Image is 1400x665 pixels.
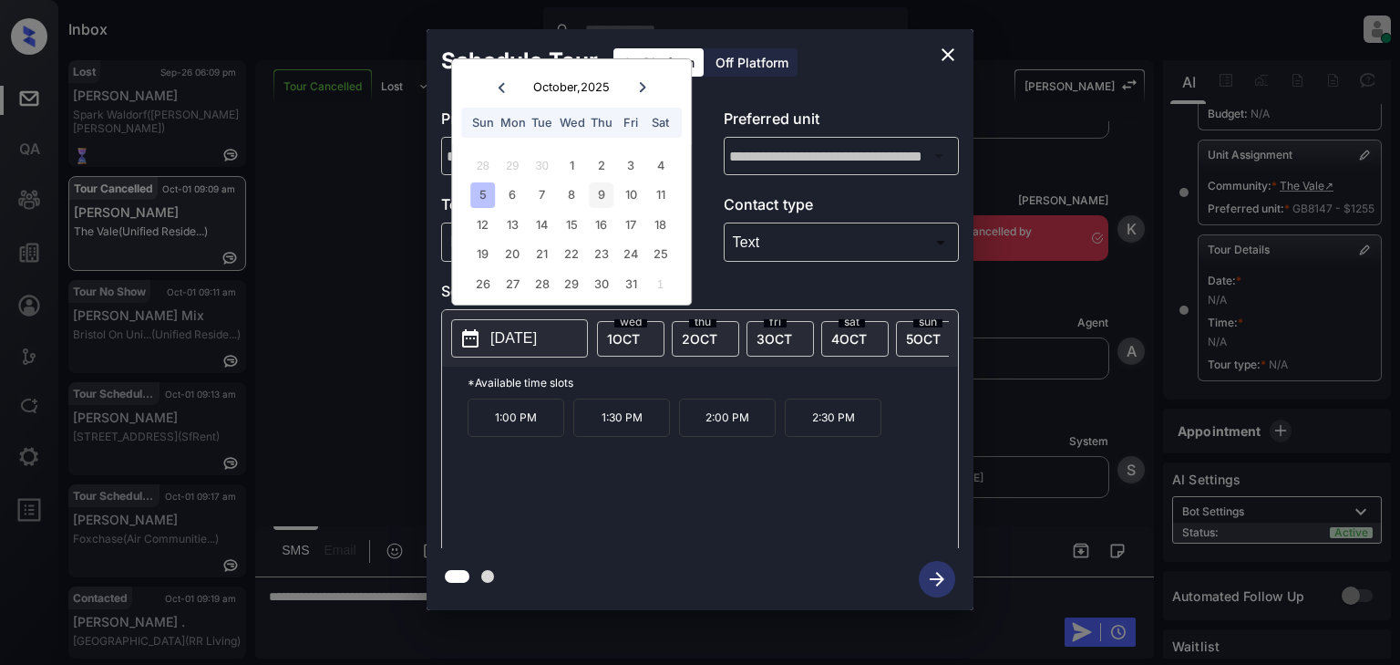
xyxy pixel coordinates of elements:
div: Choose Monday, October 27th, 2025 [500,272,525,296]
p: 2:00 PM [679,399,776,437]
button: [DATE] [451,319,588,358]
div: Choose Friday, October 24th, 2025 [619,242,643,266]
div: Choose Wednesday, October 8th, 2025 [560,182,584,207]
div: Choose Saturday, October 25th, 2025 [648,242,673,266]
span: 2 OCT [682,331,717,347]
span: 1 OCT [607,331,640,347]
div: Choose Thursday, October 23rd, 2025 [589,242,613,266]
div: Choose Monday, October 20th, 2025 [500,242,525,266]
div: Text [728,227,955,257]
div: Choose Thursday, October 16th, 2025 [589,213,613,237]
div: Not available Tuesday, September 30th, 2025 [530,153,554,178]
div: Choose Saturday, October 18th, 2025 [648,213,673,237]
div: Choose Wednesday, October 22nd, 2025 [560,242,584,266]
p: *Available time slots [468,367,958,399]
div: Sat [648,110,673,135]
div: Choose Tuesday, October 28th, 2025 [530,272,554,296]
p: Preferred community [441,108,677,137]
div: Choose Sunday, October 19th, 2025 [470,242,495,266]
div: Choose Friday, October 31st, 2025 [619,272,643,296]
div: Choose Wednesday, October 1st, 2025 [560,153,584,178]
div: Choose Tuesday, October 7th, 2025 [530,182,554,207]
div: Thu [589,110,613,135]
span: wed [614,317,647,327]
div: Fri [619,110,643,135]
div: date-select [746,321,814,357]
div: Choose Thursday, October 30th, 2025 [589,272,613,296]
p: Contact type [724,193,960,223]
div: Not available Saturday, November 1st, 2025 [648,272,673,296]
div: Choose Saturday, October 4th, 2025 [648,153,673,178]
div: date-select [597,321,664,357]
p: 2:30 PM [785,399,881,437]
div: Mon [500,110,525,135]
div: Choose Thursday, October 9th, 2025 [589,182,613,207]
p: Select slot [441,280,959,309]
div: In Person [446,227,673,257]
div: Choose Thursday, October 2nd, 2025 [589,153,613,178]
div: Tue [530,110,554,135]
div: date-select [672,321,739,357]
div: Choose Tuesday, October 21st, 2025 [530,242,554,266]
button: close [930,36,966,73]
div: Choose Friday, October 3rd, 2025 [619,153,643,178]
div: On Platform [613,48,704,77]
p: Tour type [441,193,677,223]
span: 5 OCT [906,331,941,347]
div: month 2025-10 [458,151,685,298]
div: Choose Saturday, October 11th, 2025 [648,182,673,207]
div: Choose Sunday, October 12th, 2025 [470,213,495,237]
span: fri [764,317,787,327]
div: October , 2025 [533,80,610,94]
div: Choose Monday, October 6th, 2025 [500,182,525,207]
div: Not available Sunday, September 28th, 2025 [470,153,495,178]
span: 3 OCT [757,331,792,347]
p: 1:30 PM [573,399,670,437]
div: Choose Sunday, October 26th, 2025 [470,272,495,296]
div: Choose Wednesday, October 15th, 2025 [560,213,584,237]
p: 1:00 PM [468,399,564,437]
div: Choose Monday, October 13th, 2025 [500,213,525,237]
div: date-select [821,321,889,357]
div: Choose Friday, October 17th, 2025 [619,213,643,237]
div: Sun [470,110,495,135]
div: Not available Monday, September 29th, 2025 [500,153,525,178]
div: Off Platform [706,48,798,77]
button: btn-next [908,556,966,603]
h2: Schedule Tour [427,29,612,93]
div: date-select [896,321,963,357]
div: Wed [560,110,584,135]
div: Choose Tuesday, October 14th, 2025 [530,213,554,237]
span: sun [913,317,942,327]
p: [DATE] [490,327,537,349]
span: thu [689,317,716,327]
span: 4 OCT [831,331,867,347]
div: Choose Wednesday, October 29th, 2025 [560,272,584,296]
span: sat [839,317,865,327]
p: Preferred unit [724,108,960,137]
div: Choose Sunday, October 5th, 2025 [470,182,495,207]
div: Choose Friday, October 10th, 2025 [619,182,643,207]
